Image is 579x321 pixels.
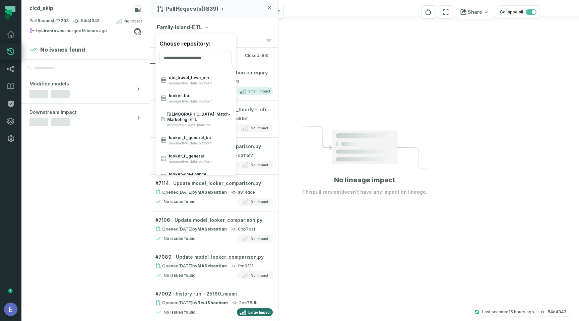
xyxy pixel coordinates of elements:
[169,159,212,164] span: moonactive-data-platform
[167,123,231,127] span: moonactive-data-platform
[169,75,212,80] span: dbt_travel_town_mrr
[169,99,212,104] span: moonactive-data-platform
[169,141,212,145] span: moonactive-data-platform
[169,81,212,85] span: moonactive-data-platform
[155,36,236,52] div: Choose repository:
[169,93,212,99] span: looker-ba
[169,153,212,159] span: looker_fi_general
[169,135,212,140] span: looker_fi_general_ba
[157,23,209,31] button: Family-Island-ETL
[4,303,17,316] img: avatar of Elisheva Lapid
[155,34,236,175] div: Family-Island-ETL
[167,112,231,122] span: Zen-Match-Marketing-ETL
[7,288,13,294] div: Tooltip anchor
[169,172,212,177] span: looker-cm-finance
